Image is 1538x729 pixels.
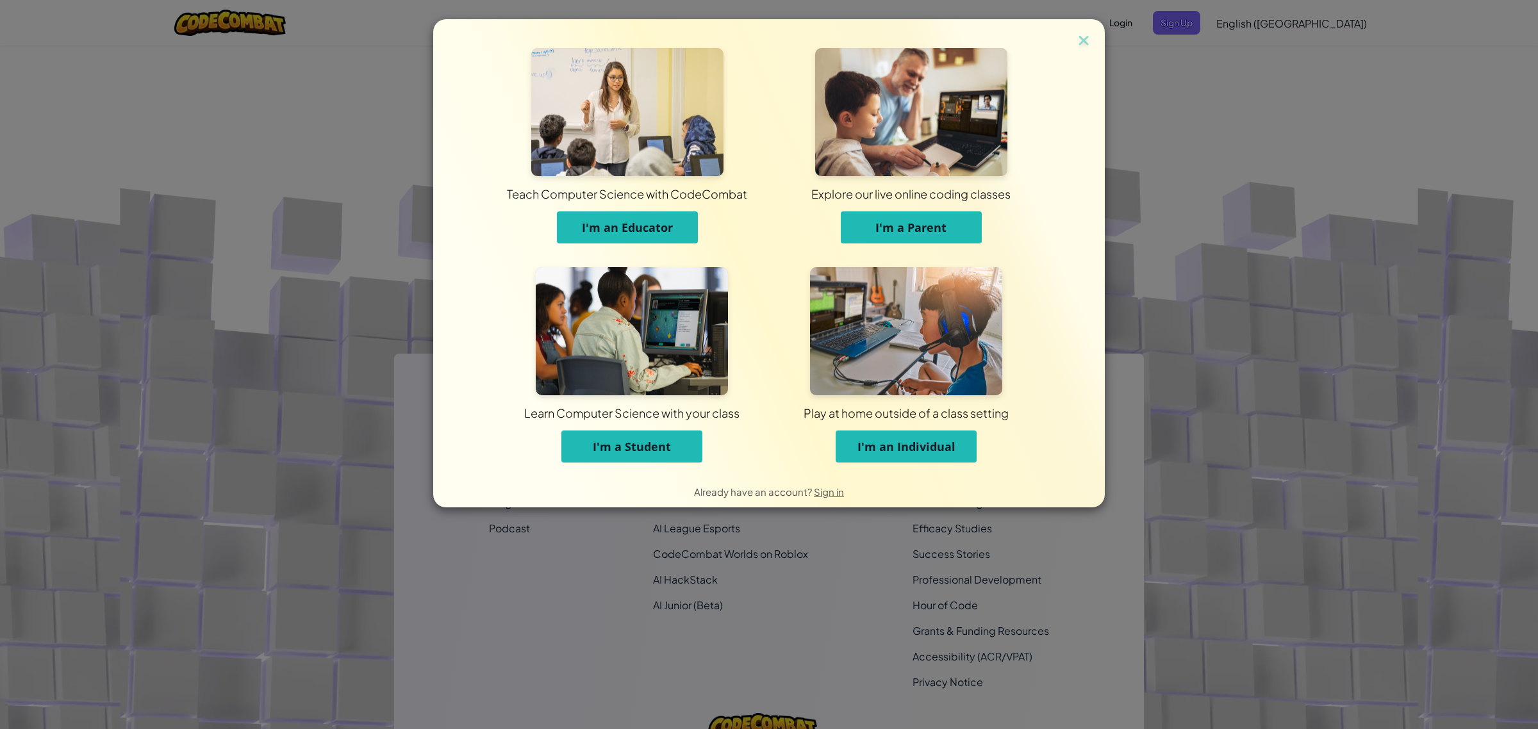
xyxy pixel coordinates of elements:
span: I'm an Individual [857,439,955,454]
span: I'm an Educator [582,220,673,235]
img: For Individuals [810,267,1002,395]
span: Already have an account? [694,486,814,498]
button: I'm an Individual [836,430,977,463]
div: Play at home outside of a class setting [591,405,1221,421]
a: Sign in [814,486,844,498]
button: I'm an Educator [557,211,698,243]
img: For Educators [531,48,724,176]
button: I'm a Parent [841,211,982,243]
span: I'm a Parent [875,220,947,235]
div: Explore our live online coding classes [581,186,1241,202]
img: close icon [1075,32,1092,51]
img: For Parents [815,48,1007,176]
button: I'm a Student [561,430,702,463]
img: For Students [536,267,728,395]
span: I'm a Student [593,439,671,454]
